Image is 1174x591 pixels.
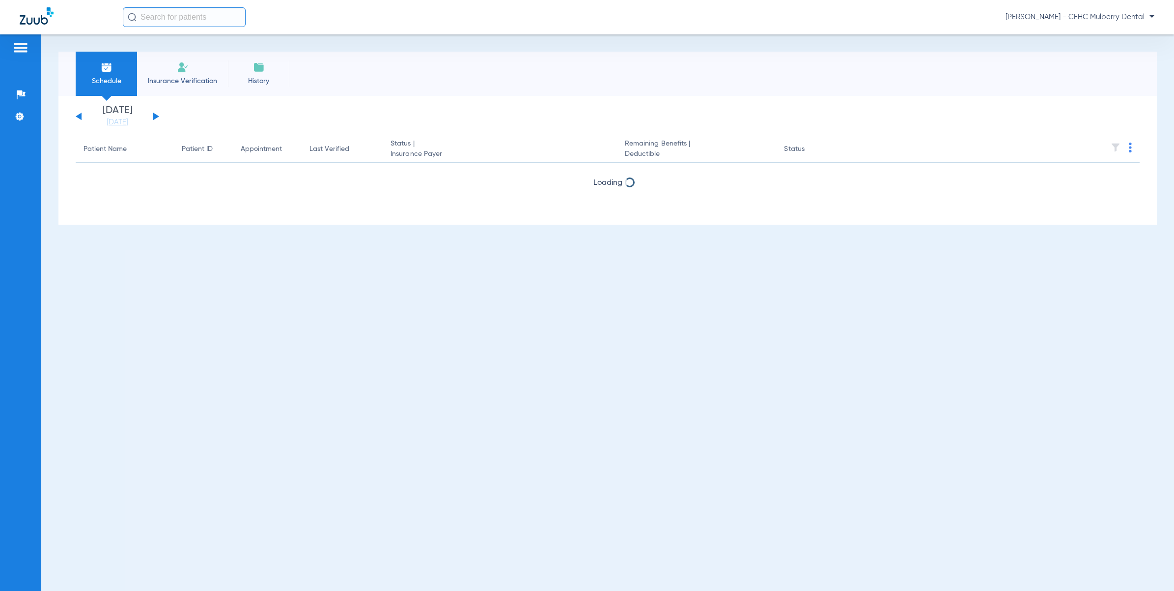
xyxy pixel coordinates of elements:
span: Insurance Verification [144,76,221,86]
img: filter.svg [1111,143,1120,152]
img: Manual Insurance Verification [177,61,189,73]
div: Appointment [241,144,294,154]
div: Last Verified [309,144,375,154]
div: Patient Name [84,144,127,154]
input: Search for patients [123,7,246,27]
th: Status [776,136,842,163]
div: Patient ID [182,144,213,154]
span: Loading [593,179,622,187]
span: Deductible [625,149,769,159]
img: History [253,61,265,73]
div: Appointment [241,144,282,154]
th: Status | [383,136,617,163]
div: Patient Name [84,144,166,154]
img: group-dot-blue.svg [1129,143,1132,152]
img: Zuub Logo [20,7,54,25]
img: hamburger-icon [13,42,28,54]
span: [PERSON_NAME] - CFHC Mulberry Dental [1006,12,1154,22]
div: Patient ID [182,144,225,154]
img: Search Icon [128,13,137,22]
span: Insurance Payer [391,149,609,159]
a: [DATE] [88,118,147,127]
span: History [235,76,282,86]
th: Remaining Benefits | [617,136,777,163]
span: Schedule [83,76,130,86]
li: [DATE] [88,106,147,127]
img: Schedule [101,61,112,73]
div: Last Verified [309,144,349,154]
